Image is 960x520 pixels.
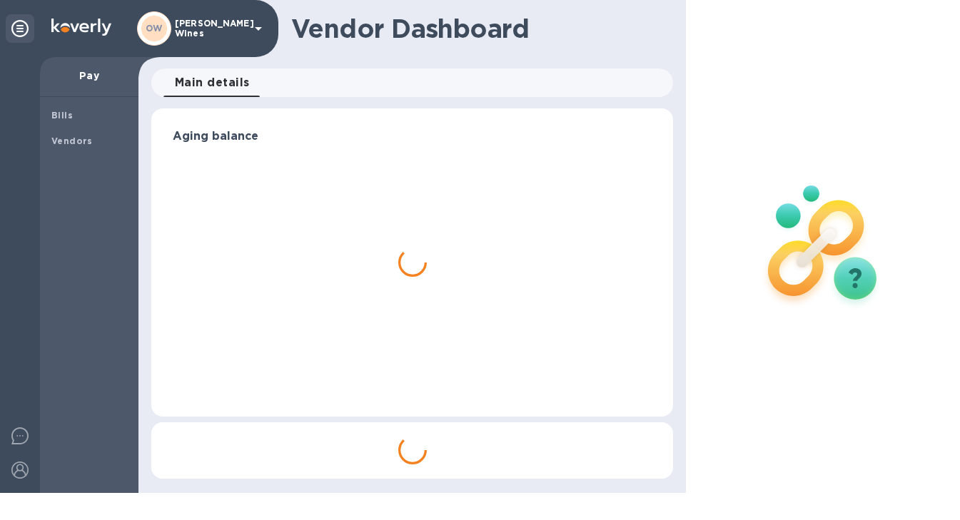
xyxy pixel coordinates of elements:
[51,110,73,121] b: Bills
[51,19,111,36] img: Logo
[291,14,663,44] h1: Vendor Dashboard
[51,68,127,83] p: Pay
[51,136,93,146] b: Vendors
[175,19,246,39] p: [PERSON_NAME] Wines
[175,73,250,93] span: Main details
[6,14,34,43] div: Unpin categories
[146,23,163,34] b: OW
[173,130,652,143] h3: Aging balance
